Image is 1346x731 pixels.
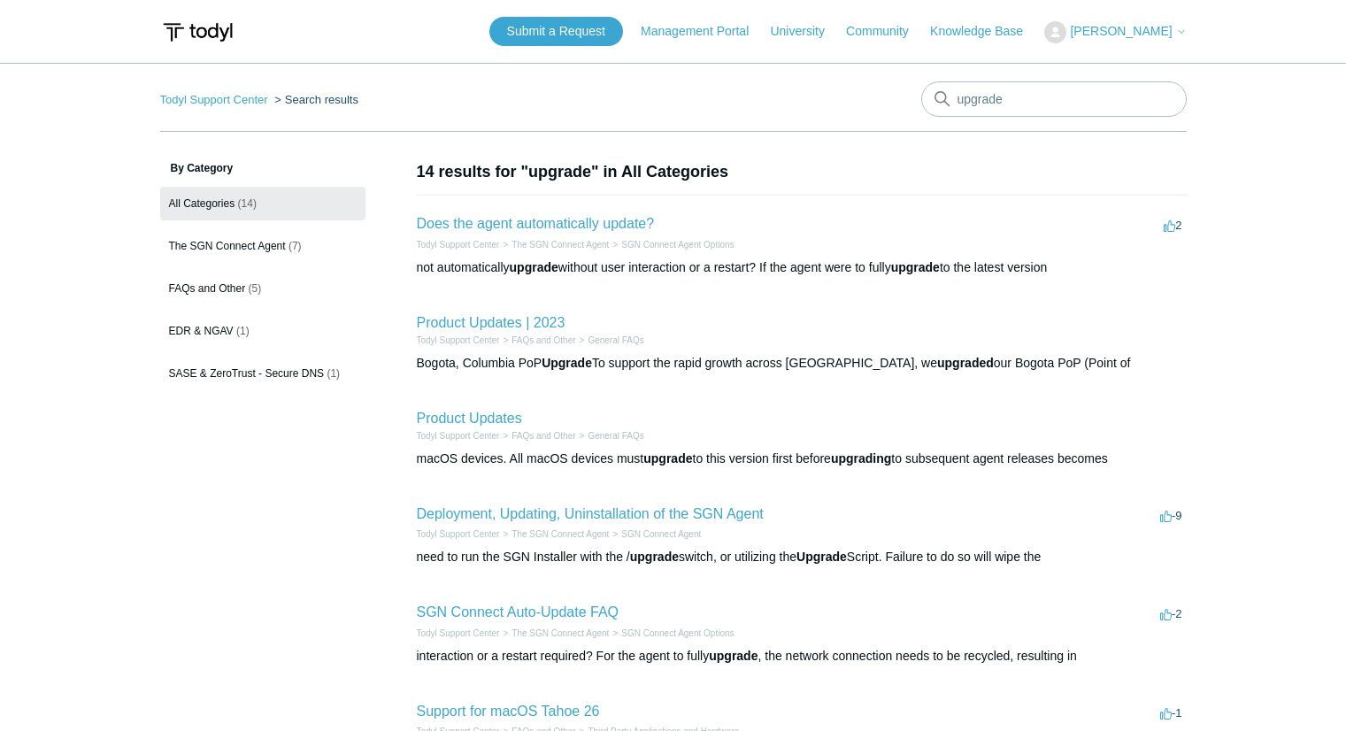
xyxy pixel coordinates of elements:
[417,334,500,347] li: Todyl Support Center
[160,229,365,263] a: The SGN Connect Agent (7)
[499,238,609,251] li: The SGN Connect Agent
[1164,219,1181,232] span: 2
[576,334,644,347] li: General FAQs
[417,431,500,441] a: Todyl Support Center
[1160,706,1182,719] span: -1
[542,356,592,370] em: Upgrade
[417,506,764,521] a: Deployment, Updating, Uninstallation of the SGN Agent
[417,216,655,231] a: Does the agent automatically update?
[831,451,891,466] em: upgrading
[1070,24,1172,38] span: [PERSON_NAME]
[169,197,235,210] span: All Categories
[169,240,286,252] span: The SGN Connect Agent
[511,240,609,250] a: The SGN Connect Agent
[609,627,734,640] li: SGN Connect Agent Options
[499,429,575,442] li: FAQs and Other
[588,335,643,345] a: General FAQs
[417,628,500,638] a: Todyl Support Center
[588,431,643,441] a: General FAQs
[630,550,679,564] em: upgrade
[417,240,500,250] a: Todyl Support Center
[499,527,609,541] li: The SGN Connect Agent
[621,240,734,250] a: SGN Connect Agent Options
[1044,21,1186,43] button: [PERSON_NAME]
[511,431,575,441] a: FAQs and Other
[417,238,500,251] li: Todyl Support Center
[160,16,235,49] img: Todyl Support Center Help Center home page
[417,411,522,426] a: Product Updates
[937,356,994,370] em: upgraded
[846,22,927,41] a: Community
[160,187,365,220] a: All Categories (14)
[417,315,565,330] a: Product Updates | 2023
[417,335,500,345] a: Todyl Support Center
[511,335,575,345] a: FAQs and Other
[160,272,365,305] a: FAQs and Other (5)
[621,628,734,638] a: SGN Connect Agent Options
[417,647,1187,666] div: interaction or a restart required? For the agent to fully , the network connection needs to be re...
[417,160,1187,184] h1: 14 results for "upgrade" in All Categories
[609,527,701,541] li: SGN Connect Agent
[1160,509,1182,522] span: -9
[499,334,575,347] li: FAQs and Other
[417,704,600,719] a: Support for macOS Tahoe 26
[238,197,257,210] span: (14)
[796,550,847,564] em: Upgrade
[417,548,1187,566] div: need to run the SGN Installer with the / switch, or utilizing the Script. Failure to do so will w...
[417,354,1187,373] div: Bogota, Columbia PoP To support the rapid growth across [GEOGRAPHIC_DATA], we our Bogota PoP (Poi...
[417,429,500,442] li: Todyl Support Center
[510,260,558,274] em: upgrade
[621,529,701,539] a: SGN Connect Agent
[930,22,1041,41] a: Knowledge Base
[288,240,302,252] span: (7)
[169,282,246,295] span: FAQs and Other
[709,649,758,663] em: upgrade
[327,367,340,380] span: (1)
[160,357,365,390] a: SASE & ZeroTrust - Secure DNS (1)
[643,451,692,466] em: upgrade
[576,429,644,442] li: General FAQs
[499,627,609,640] li: The SGN Connect Agent
[511,529,609,539] a: The SGN Connect Agent
[891,260,940,274] em: upgrade
[770,22,842,41] a: University
[271,93,358,106] li: Search results
[236,325,250,337] span: (1)
[160,93,268,106] a: Todyl Support Center
[1160,607,1182,620] span: -2
[921,81,1187,117] input: Search
[417,258,1187,277] div: not automatically without user interaction or a restart? If the agent were to fully to the latest...
[169,325,234,337] span: EDR & NGAV
[169,367,325,380] span: SASE & ZeroTrust - Secure DNS
[160,93,272,106] li: Todyl Support Center
[511,628,609,638] a: The SGN Connect Agent
[609,238,734,251] li: SGN Connect Agent Options
[160,314,365,348] a: EDR & NGAV (1)
[489,17,623,46] a: Submit a Request
[417,529,500,539] a: Todyl Support Center
[641,22,766,41] a: Management Portal
[160,160,365,176] h3: By Category
[417,627,500,640] li: Todyl Support Center
[417,604,619,619] a: SGN Connect Auto-Update FAQ
[417,527,500,541] li: Todyl Support Center
[417,450,1187,468] div: macOS devices. All macOS devices must to this version first before to subsequent agent releases b...
[249,282,262,295] span: (5)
